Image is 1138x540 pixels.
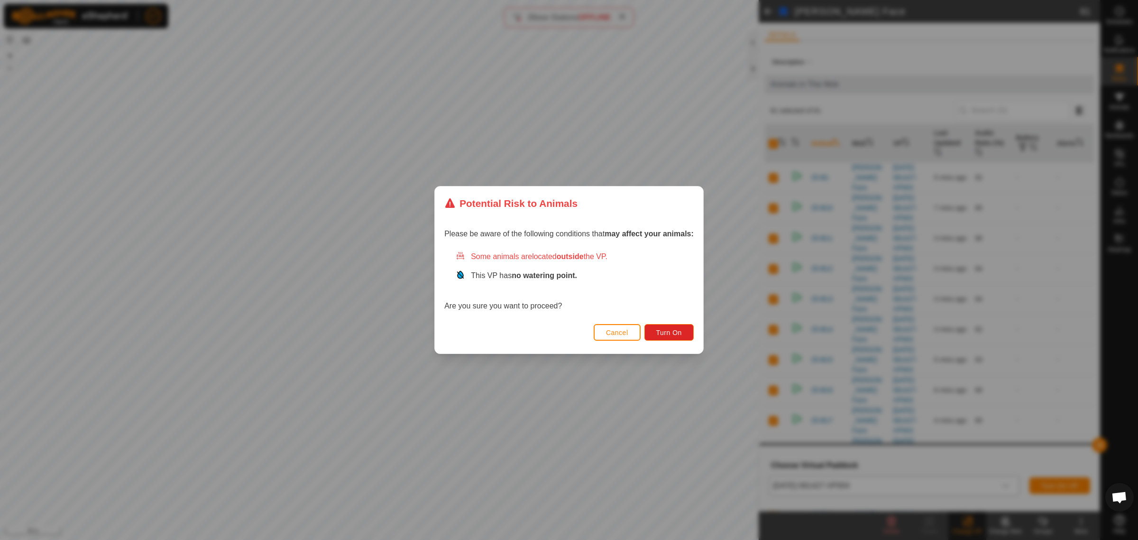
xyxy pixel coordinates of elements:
strong: outside [557,252,584,261]
strong: no watering point. [512,271,577,279]
button: Turn On [644,324,694,341]
span: Please be aware of the following conditions that [444,230,694,238]
button: Cancel [594,324,641,341]
span: Turn On [656,329,682,336]
span: located the VP. [532,252,607,261]
span: Cancel [606,329,628,336]
a: Open chat [1105,483,1134,512]
span: This VP has [471,271,577,279]
div: Potential Risk to Animals [444,196,578,211]
div: Some animals are [456,251,694,262]
div: Are you sure you want to proceed? [444,251,694,312]
strong: may affect your animals: [605,230,694,238]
